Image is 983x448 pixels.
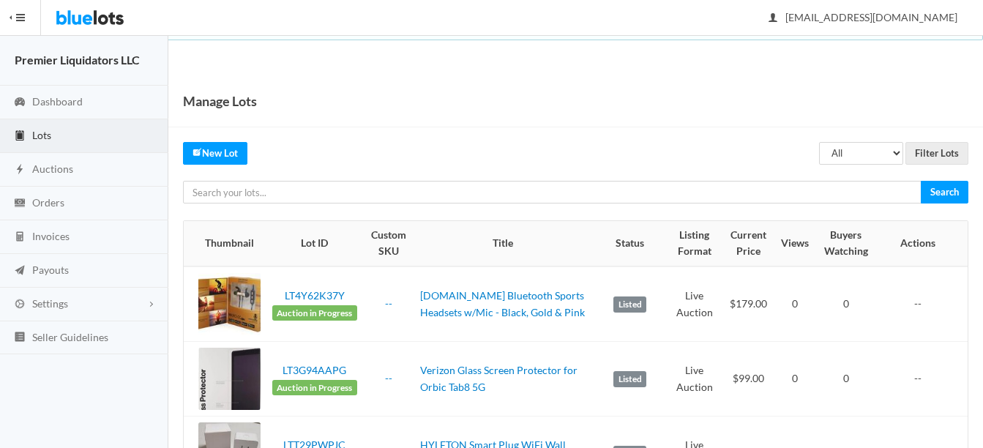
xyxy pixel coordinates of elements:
[769,11,957,23] span: [EMAIL_ADDRESS][DOMAIN_NAME]
[12,298,27,312] ion-icon: cog
[775,342,815,417] td: 0
[32,264,69,276] span: Payouts
[722,266,776,342] td: $179.00
[183,90,257,112] h1: Manage Lots
[414,221,592,266] th: Title
[15,53,140,67] strong: Premier Liquidators LLC
[193,147,202,157] ion-icon: create
[775,266,815,342] td: 0
[668,342,722,417] td: Live Auction
[283,364,346,376] a: LT3G94AAPG
[32,95,83,108] span: Dashboard
[266,221,363,266] th: Lot ID
[613,296,646,313] label: Listed
[668,266,722,342] td: Live Auction
[385,372,392,384] a: --
[420,364,578,393] a: Verizon Glass Screen Protector for Orbic Tab8 5G
[32,297,68,310] span: Settings
[272,380,357,396] span: Auction in Progress
[877,221,968,266] th: Actions
[32,163,73,175] span: Auctions
[12,264,27,278] ion-icon: paper plane
[921,181,968,204] input: Search
[877,266,968,342] td: --
[32,129,51,141] span: Lots
[668,221,722,266] th: Listing Format
[775,221,815,266] th: Views
[12,96,27,110] ion-icon: speedometer
[722,221,776,266] th: Current Price
[877,342,968,417] td: --
[363,221,414,266] th: Custom SKU
[12,130,27,143] ion-icon: clipboard
[766,12,780,26] ion-icon: person
[722,342,776,417] td: $99.00
[32,196,64,209] span: Orders
[12,231,27,244] ion-icon: calculator
[184,221,266,266] th: Thumbnail
[905,142,968,165] input: Filter Lots
[12,197,27,211] ion-icon: cash
[183,181,922,204] input: Search your lots...
[815,342,877,417] td: 0
[32,331,108,343] span: Seller Guidelines
[815,266,877,342] td: 0
[12,163,27,177] ion-icon: flash
[183,142,247,165] a: createNew Lot
[815,221,877,266] th: Buyers Watching
[272,305,357,321] span: Auction in Progress
[385,297,392,310] a: --
[592,221,668,266] th: Status
[12,331,27,345] ion-icon: list box
[285,289,345,302] a: LT4Y62K37Y
[32,230,70,242] span: Invoices
[613,371,646,387] label: Listed
[420,289,585,318] a: [DOMAIN_NAME] Bluetooth Sports Headsets w/Mic - Black, Gold & Pink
